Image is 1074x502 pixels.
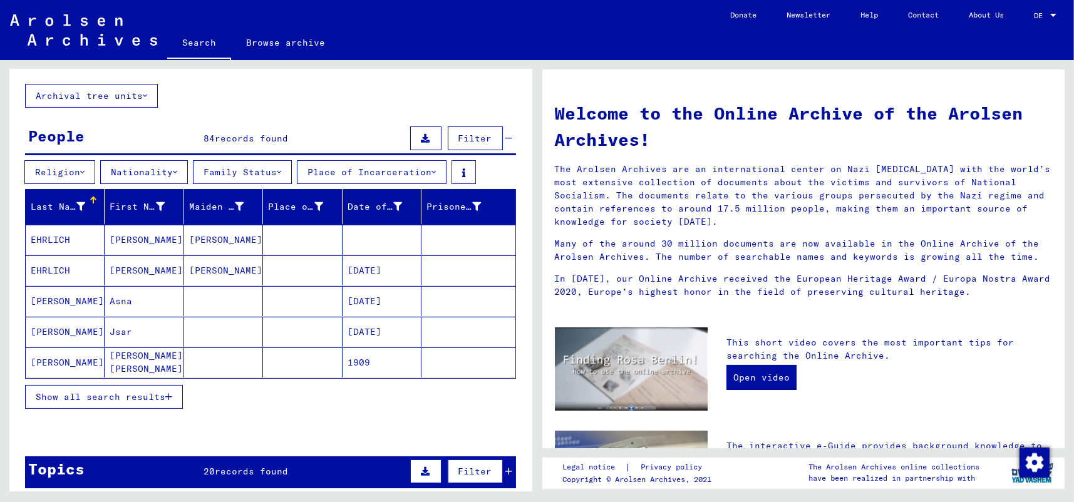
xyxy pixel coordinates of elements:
[105,189,183,224] mat-header-cell: First Name
[348,200,402,213] div: Date of Birth
[105,317,183,347] mat-cell: Jsar
[343,347,421,377] mat-cell: 1909
[105,255,183,285] mat-cell: [PERSON_NAME]
[268,197,341,217] div: Place of Birth
[105,225,183,255] mat-cell: [PERSON_NAME]
[105,286,183,316] mat-cell: Asna
[297,160,447,184] button: Place of Incarceration
[343,286,421,316] mat-cell: [DATE]
[808,461,979,473] p: The Arolsen Archives online collections
[1009,457,1056,488] img: yv_logo.png
[31,200,85,213] div: Last Name
[562,461,717,474] div: |
[263,189,342,224] mat-header-cell: Place of Birth
[562,461,625,474] a: Legal notice
[26,347,105,377] mat-cell: [PERSON_NAME]
[100,160,188,184] button: Nationality
[426,200,481,213] div: Prisoner #
[189,200,244,213] div: Maiden Name
[184,255,263,285] mat-cell: [PERSON_NAME]
[184,189,263,224] mat-header-cell: Maiden Name
[562,474,717,485] p: Copyright © Arolsen Archives, 2021
[348,197,421,217] div: Date of Birth
[726,365,797,390] a: Open video
[458,466,492,477] span: Filter
[726,336,1052,362] p: This short video covers the most important tips for searching the Online Archive.
[110,200,164,213] div: First Name
[1034,11,1043,20] mat-select-trigger: DE
[31,197,104,217] div: Last Name
[343,255,421,285] mat-cell: [DATE]
[426,197,500,217] div: Prisoner #
[26,286,105,316] mat-cell: [PERSON_NAME]
[555,237,1053,264] p: Many of the around 30 million documents are now available in the Online Archive of the Arolsen Ar...
[343,189,421,224] mat-header-cell: Date of Birth
[1020,448,1050,478] img: Zustimmung ändern
[555,272,1053,299] p: In [DATE], our Online Archive received the European Heritage Award / Europa Nostra Award 2020, Eu...
[10,14,157,46] img: Arolsen_neg.svg
[631,461,717,474] a: Privacy policy
[26,189,105,224] mat-header-cell: Last Name
[231,28,340,58] a: Browse archive
[808,473,979,484] p: have been realized in partnership with
[26,225,105,255] mat-cell: EHRLICH
[204,133,215,144] span: 84
[105,347,183,377] mat-cell: [PERSON_NAME] [PERSON_NAME]
[193,160,292,184] button: Family Status
[726,439,1052,492] p: The interactive e-Guide provides background knowledge to help you understand the documents. It in...
[448,126,503,150] button: Filter
[204,466,215,477] span: 20
[25,385,183,409] button: Show all search results
[448,459,503,483] button: Filter
[189,197,262,217] div: Maiden Name
[36,391,165,402] span: Show all search results
[555,327,708,411] img: video.jpg
[215,133,288,144] span: records found
[28,125,85,147] div: People
[24,160,95,184] button: Religion
[555,100,1053,153] h1: Welcome to the Online Archive of the Arolsen Archives!
[110,197,183,217] div: First Name
[26,255,105,285] mat-cell: EHRLICH
[26,317,105,347] mat-cell: [PERSON_NAME]
[343,317,421,347] mat-cell: [DATE]
[25,84,158,108] button: Archival tree units
[458,133,492,144] span: Filter
[268,200,323,213] div: Place of Birth
[555,163,1053,228] p: The Arolsen Archives are an international center on Nazi [MEDICAL_DATA] with the world’s most ext...
[421,189,515,224] mat-header-cell: Prisoner #
[167,28,231,60] a: Search
[28,458,85,480] div: Topics
[184,225,263,255] mat-cell: [PERSON_NAME]
[215,466,288,477] span: records found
